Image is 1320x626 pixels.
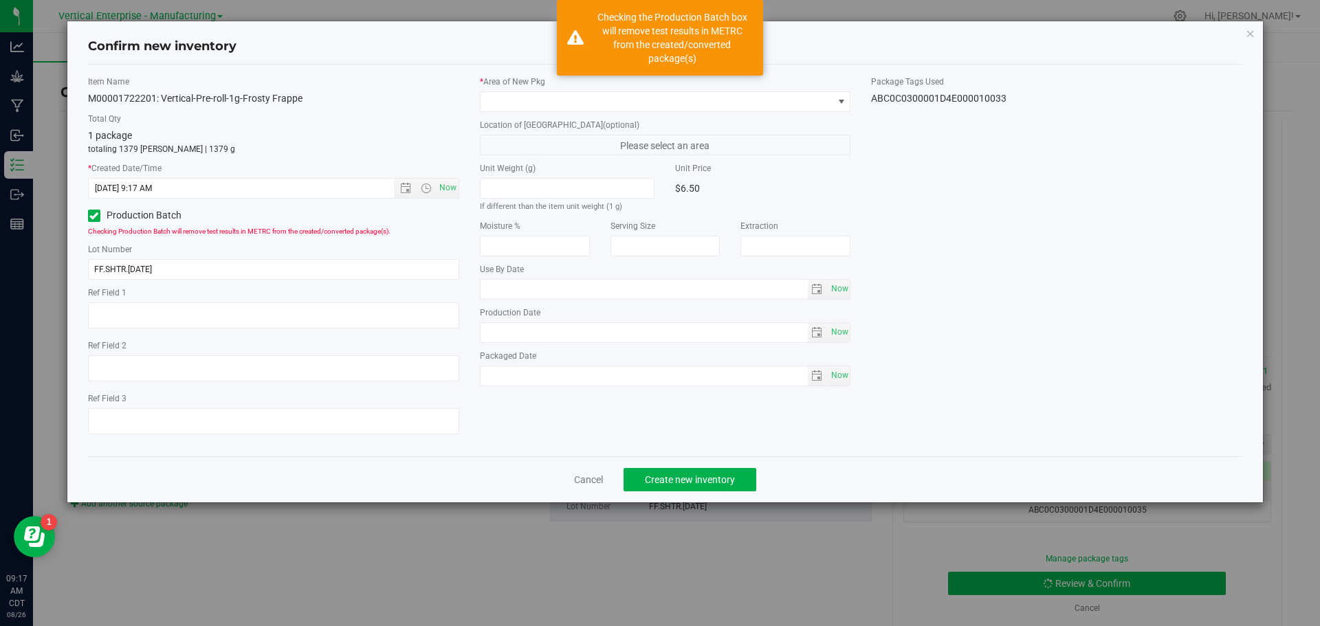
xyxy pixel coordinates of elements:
[480,119,851,131] label: Location of [GEOGRAPHIC_DATA]
[603,120,639,130] span: (optional)
[436,178,459,198] span: Set Current date
[394,183,417,194] span: Open the date view
[88,392,459,405] label: Ref Field 3
[645,474,735,485] span: Create new inventory
[88,143,459,155] p: totaling 1379 [PERSON_NAME] | 1379 g
[828,322,851,342] span: Set Current date
[871,91,1242,106] div: ABC0C0300001D4E000010033
[591,10,753,65] div: Checking the Production Batch box will remove test results in METRC from the created/converted pa...
[480,202,622,211] small: If different than the item unit weight (1 g)
[675,162,850,175] label: Unit Price
[871,76,1242,88] label: Package Tags Used
[88,130,132,141] span: 1 package
[610,220,720,232] label: Serving Size
[88,287,459,299] label: Ref Field 1
[480,220,590,232] label: Moisture %
[88,76,459,88] label: Item Name
[88,38,236,56] h4: Confirm new inventory
[88,339,459,352] label: Ref Field 2
[740,220,850,232] label: Extraction
[88,208,263,223] label: Production Batch
[827,323,850,342] span: select
[88,91,459,106] div: M00001722201: Vertical-Pre-roll-1g-Frosty Frappe
[828,279,851,299] span: Set Current date
[828,366,851,385] span: Set Current date
[88,243,459,256] label: Lot Number
[14,516,55,557] iframe: Resource center
[41,514,57,530] iframe: Resource center unread badge
[88,113,459,125] label: Total Qty
[88,227,390,235] span: Checking Production Batch will remove test results in METRC from the created/converted package(s).
[827,366,850,385] span: select
[480,76,851,88] label: Area of New Pkg
[480,263,851,276] label: Use By Date
[480,162,655,175] label: Unit Weight (g)
[675,178,850,199] div: $6.50
[480,135,851,155] span: Please select an area
[827,280,850,299] span: select
[808,280,828,299] span: select
[624,468,756,491] button: Create new inventory
[480,350,851,362] label: Packaged Date
[808,366,828,385] span: select
[414,183,437,194] span: Open the time view
[88,162,459,175] label: Created Date/Time
[808,323,828,342] span: select
[574,473,603,487] a: Cancel
[480,306,851,319] label: Production Date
